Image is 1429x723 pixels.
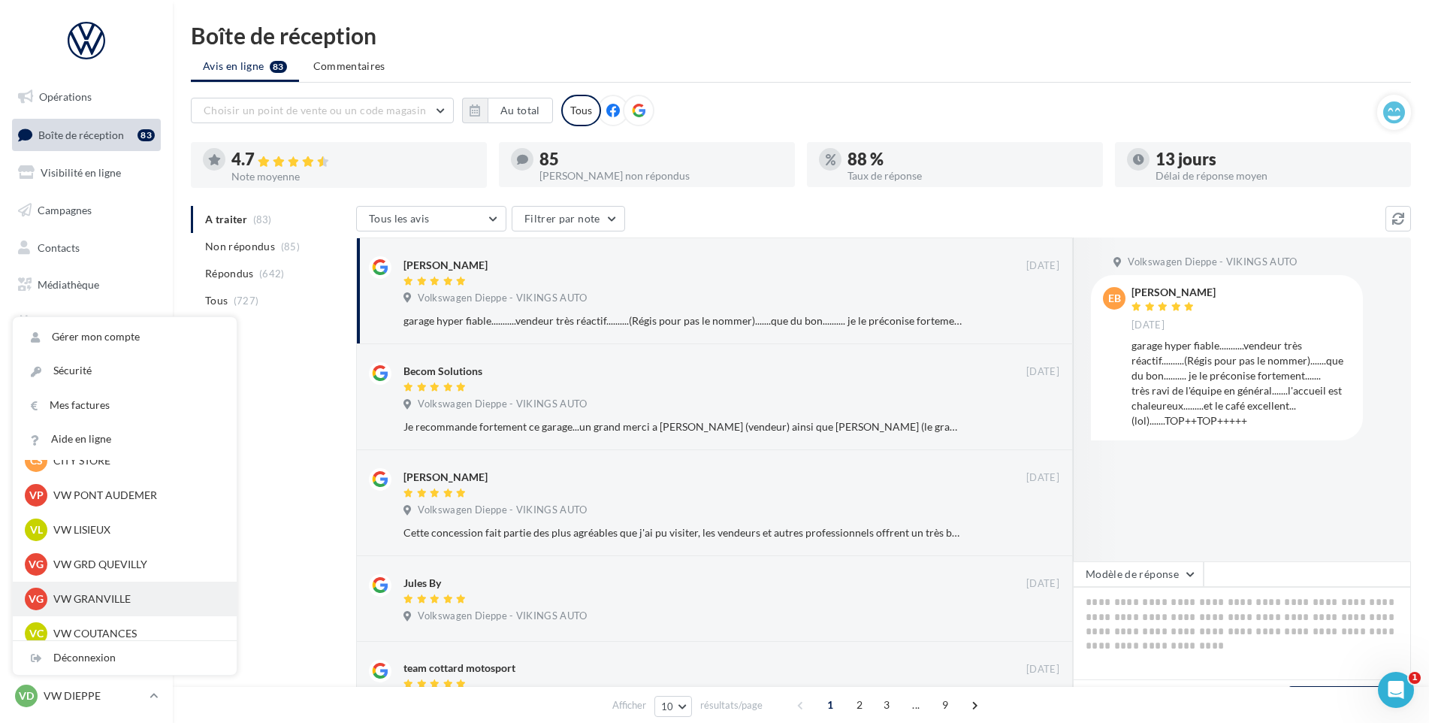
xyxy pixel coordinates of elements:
span: Visibilité en ligne [41,166,121,179]
span: VP [29,488,44,503]
span: Volkswagen Dieppe - VIKINGS AUTO [418,610,587,623]
span: 10 [661,700,674,712]
span: EB [1108,291,1121,306]
div: 85 [539,151,783,168]
p: VW PONT AUDEMER [53,488,219,503]
span: Tous [205,293,228,308]
p: VW LISIEUX [53,522,219,537]
a: Gérer mon compte [13,320,237,354]
div: 88 % [847,151,1091,168]
span: (642) [259,268,285,280]
iframe: Intercom live chat [1378,672,1414,708]
span: VC [29,626,44,641]
span: Non répondus [205,239,275,254]
div: Becom Solutions [403,364,482,379]
span: Boîte de réception [38,128,124,141]
span: résultats/page [700,698,763,712]
div: Tous [561,95,601,126]
p: VW GRANVILLE [53,591,219,607]
div: [PERSON_NAME] [1131,287,1216,298]
a: Aide en ligne [13,422,237,456]
div: [PERSON_NAME] [403,470,488,485]
div: Taux de réponse [847,171,1091,181]
a: Médiathèque [9,269,164,301]
div: Jules By [403,576,441,591]
span: 1 [818,693,842,717]
span: [DATE] [1026,471,1059,485]
a: PLV et print personnalisable [9,344,164,389]
div: Déconnexion [13,641,237,675]
span: VD [19,688,34,703]
span: Volkswagen Dieppe - VIKINGS AUTO [418,398,587,411]
span: Contacts [38,240,80,253]
span: VL [30,522,43,537]
span: VG [29,591,44,607]
button: Filtrer par note [512,206,625,231]
p: VW GRD QUEVILLY [53,557,219,572]
button: Au total [462,98,553,123]
span: [DATE] [1026,577,1059,591]
div: Boîte de réception [191,24,1411,47]
span: CS [30,453,43,468]
a: Campagnes DataOnDemand [9,394,164,438]
span: Répondus [205,266,254,281]
span: Choisir un point de vente ou un code magasin [204,104,426,116]
div: [PERSON_NAME] non répondus [539,171,783,181]
span: Afficher [612,698,646,712]
span: Commentaires [313,59,385,74]
span: 2 [847,693,872,717]
button: Au total [488,98,553,123]
div: 13 jours [1156,151,1399,168]
span: ... [904,693,928,717]
a: Sécurité [13,354,237,388]
span: 3 [875,693,899,717]
div: Note moyenne [231,171,475,182]
span: [DATE] [1026,365,1059,379]
p: CITY STORE [53,453,219,468]
button: Choisir un point de vente ou un code magasin [191,98,454,123]
div: garage hyper fiable...........vendeur très réactif..........(Régis pour pas le nommer).......que ... [1131,338,1351,428]
span: Volkswagen Dieppe - VIKINGS AUTO [418,504,587,517]
a: Contacts [9,232,164,264]
button: Tous les avis [356,206,506,231]
div: Délai de réponse moyen [1156,171,1399,181]
div: [PERSON_NAME] [403,258,488,273]
div: 4.7 [231,151,475,168]
p: VW COUTANCES [53,626,219,641]
div: 83 [137,129,155,141]
span: VG [29,557,44,572]
a: Opérations [9,81,164,113]
button: 10 [654,696,693,717]
a: VD VW DIEPPE [12,682,161,710]
a: Visibilité en ligne [9,157,164,189]
span: Opérations [39,90,92,103]
span: Médiathèque [38,278,99,291]
span: 9 [933,693,957,717]
div: garage hyper fiable...........vendeur très réactif..........(Régis pour pas le nommer).......que ... [403,313,962,328]
p: VW DIEPPE [44,688,144,703]
span: [DATE] [1131,319,1165,332]
span: (727) [234,295,259,307]
a: Calendrier [9,307,164,338]
div: team cottard motosport [403,661,515,676]
a: Boîte de réception83 [9,119,164,151]
span: 1 [1409,672,1421,684]
div: Je recommande fortement ce garage...un grand merci a [PERSON_NAME] (vendeur) ainsi que [PERSON_NA... [403,419,962,434]
a: Mes factures [13,389,237,422]
span: Campagnes [38,204,92,216]
button: Modèle de réponse [1073,561,1204,587]
a: Campagnes [9,195,164,226]
span: Volkswagen Dieppe - VIKINGS AUTO [1128,256,1297,269]
span: (85) [281,240,300,253]
span: Calendrier [38,316,88,328]
span: [DATE] [1026,663,1059,676]
span: Tous les avis [369,212,430,225]
span: [DATE] [1026,259,1059,273]
div: Cette concession fait partie des plus agréables que j'ai pu visiter, les vendeurs et autres profe... [403,525,962,540]
span: Volkswagen Dieppe - VIKINGS AUTO [418,292,587,305]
